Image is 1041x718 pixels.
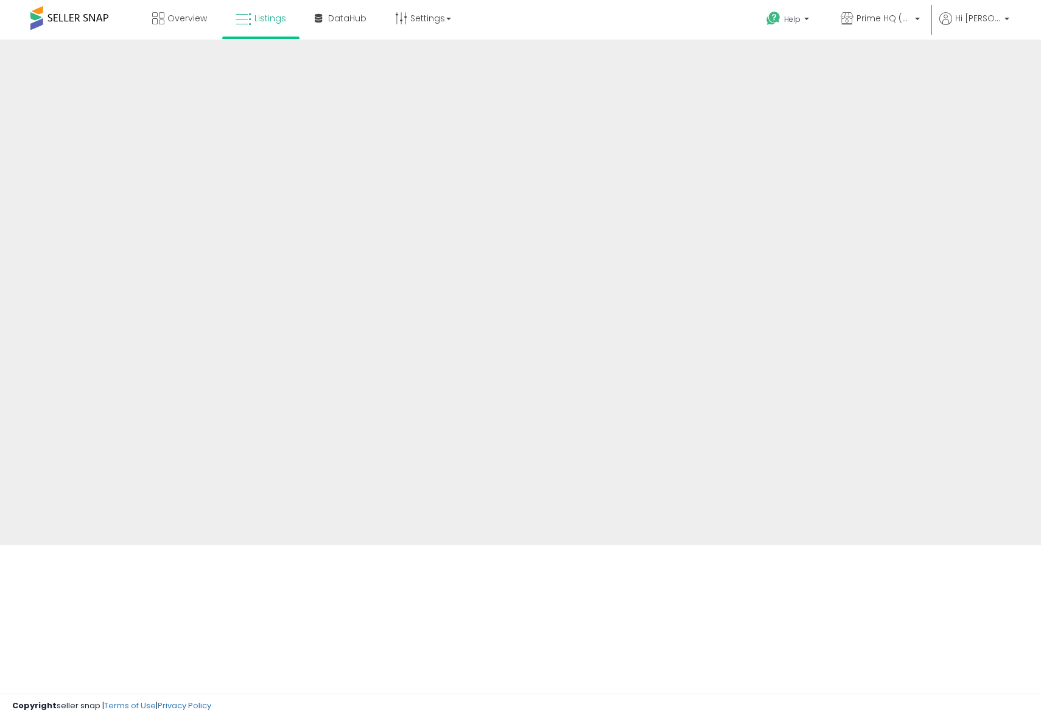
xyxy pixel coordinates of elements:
[784,14,801,24] span: Help
[757,2,821,40] a: Help
[955,12,1001,24] span: Hi [PERSON_NAME]
[939,12,1009,40] a: Hi [PERSON_NAME]
[167,12,207,24] span: Overview
[254,12,286,24] span: Listings
[857,12,911,24] span: Prime HQ (Vat Reg)
[766,11,781,26] i: Get Help
[328,12,366,24] span: DataHub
